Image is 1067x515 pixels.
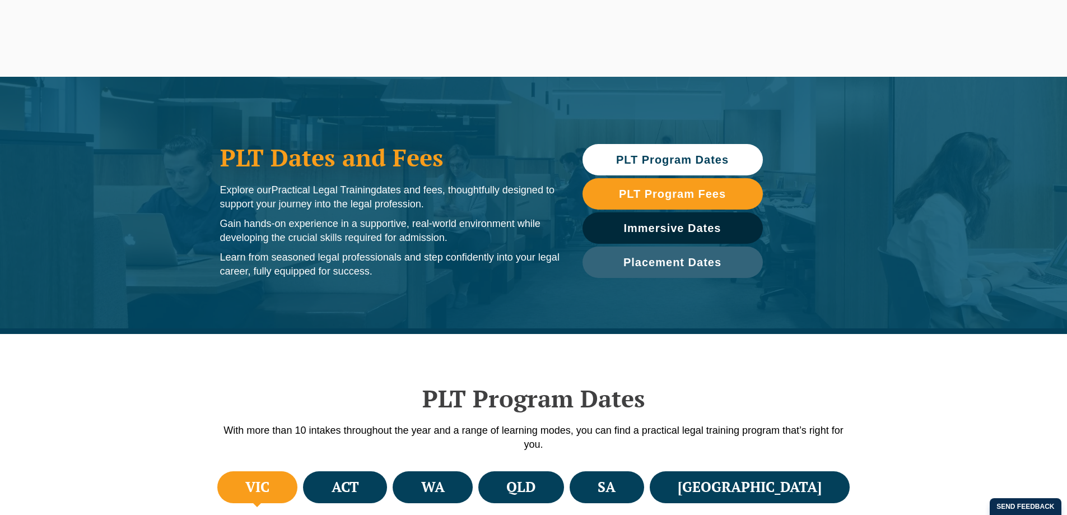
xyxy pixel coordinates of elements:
[272,184,376,196] span: Practical Legal Training
[220,183,560,211] p: Explore our dates and fees, thoughtfully designed to support your journey into the legal profession.
[215,424,853,452] p: With more than 10 intakes throughout the year and a range of learning modes, you can find a pract...
[623,257,721,268] span: Placement Dates
[598,478,616,497] h4: SA
[624,222,721,234] span: Immersive Dates
[220,217,560,245] p: Gain hands-on experience in a supportive, real-world environment while developing the crucial ski...
[619,188,726,199] span: PLT Program Fees
[506,478,535,497] h4: QLD
[616,154,729,165] span: PLT Program Dates
[583,247,763,278] a: Placement Dates
[215,384,853,412] h2: PLT Program Dates
[583,178,763,210] a: PLT Program Fees
[220,250,560,279] p: Learn from seasoned legal professionals and step confidently into your legal career, fully equipp...
[678,478,822,497] h4: [GEOGRAPHIC_DATA]
[583,144,763,175] a: PLT Program Dates
[421,478,445,497] h4: WA
[583,212,763,244] a: Immersive Dates
[332,478,359,497] h4: ACT
[245,478,269,497] h4: VIC
[220,143,560,171] h1: PLT Dates and Fees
